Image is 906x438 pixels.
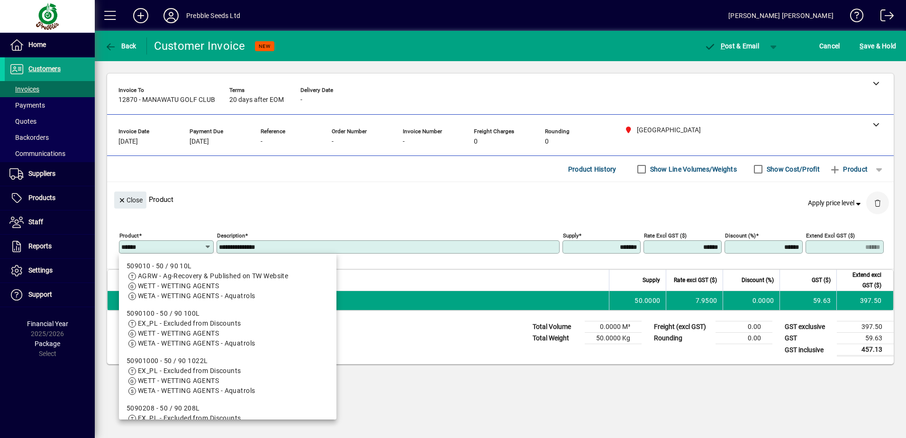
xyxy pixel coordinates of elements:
[5,186,95,210] a: Products
[5,210,95,234] a: Staff
[5,146,95,162] a: Communications
[643,275,660,285] span: Supply
[138,339,255,347] span: WETA - WETTING AGENTS - Aquatrols
[28,41,46,48] span: Home
[138,272,288,280] span: AGRW - Ag-Recovery & Published on TW Website
[716,321,772,333] td: 0.00
[5,113,95,129] a: Quotes
[860,38,896,54] span: ave & Hold
[585,321,642,333] td: 0.0000 M³
[5,97,95,113] a: Payments
[403,138,405,146] span: -
[138,282,219,290] span: WETT - WETTING AGENTS
[873,2,894,33] a: Logout
[5,235,95,258] a: Reports
[138,414,241,422] span: EX_PL - Excluded from Discounts
[716,333,772,344] td: 0.00
[118,192,143,208] span: Close
[28,65,61,73] span: Customers
[819,38,840,54] span: Cancel
[9,118,36,125] span: Quotes
[644,232,687,239] mat-label: Rate excl GST ($)
[261,138,263,146] span: -
[300,96,302,104] span: -
[780,321,837,333] td: GST exclusive
[742,275,774,285] span: Discount (%)
[812,275,831,285] span: GST ($)
[217,232,245,239] mat-label: Description
[860,42,863,50] span: S
[138,367,241,374] span: EX_PL - Excluded from Discounts
[765,164,820,174] label: Show Cost/Profit
[9,85,39,93] span: Invoices
[259,43,271,49] span: NEW
[648,164,737,174] label: Show Line Volumes/Weights
[674,275,717,285] span: Rate excl GST ($)
[585,333,642,344] td: 50.0000 Kg
[5,33,95,57] a: Home
[528,321,585,333] td: Total Volume
[114,192,146,209] button: Close
[5,129,95,146] a: Backorders
[9,101,45,109] span: Payments
[9,134,49,141] span: Backorders
[28,170,55,177] span: Suppliers
[156,7,186,24] button: Profile
[119,305,336,352] mat-option: 5090100 - 50 / 90 100L
[474,138,478,146] span: 0
[9,150,65,157] span: Communications
[119,257,336,305] mat-option: 509010 - 50 / 90 10L
[545,138,549,146] span: 0
[127,403,329,413] div: 5090208 - 50 / 90 208L
[634,296,660,305] span: 50.0000
[836,291,893,310] td: 397.50
[804,195,867,212] button: Apply price level
[866,199,889,207] app-page-header-button: Delete
[186,8,240,23] div: Prebble Seeds Ltd
[649,321,716,333] td: Freight (excl GST)
[138,319,241,327] span: EX_PL - Excluded from Discounts
[28,218,43,226] span: Staff
[806,232,855,239] mat-label: Extend excl GST ($)
[28,291,52,298] span: Support
[28,194,55,201] span: Products
[704,42,759,50] span: ost & Email
[672,296,717,305] div: 7.9500
[127,356,329,366] div: 50901000 - 50 / 90 1022L
[5,162,95,186] a: Suppliers
[118,96,215,104] span: 12870 - MANAWATU GOLF CLUB
[780,344,837,356] td: GST inclusive
[138,377,219,384] span: WETT - WETTING AGENTS
[127,261,329,271] div: 509010 - 50 / 90 10L
[829,162,868,177] span: Product
[138,292,255,300] span: WETA - WETTING AGENTS - Aquatrols
[95,37,147,55] app-page-header-button: Back
[837,321,894,333] td: 397.50
[119,232,139,239] mat-label: Product
[138,387,255,394] span: WETA - WETTING AGENTS - Aquatrols
[649,333,716,344] td: Rounding
[721,42,725,50] span: P
[105,42,136,50] span: Back
[699,37,764,55] button: Post & Email
[568,162,616,177] span: Product History
[102,37,139,55] button: Back
[723,291,779,310] td: 0.0000
[28,266,53,274] span: Settings
[728,8,834,23] div: [PERSON_NAME] [PERSON_NAME]
[564,161,620,178] button: Product History
[27,320,68,328] span: Financial Year
[725,232,756,239] mat-label: Discount (%)
[112,195,149,204] app-page-header-button: Close
[563,232,579,239] mat-label: Supply
[229,96,284,104] span: 20 days after EOM
[866,192,889,214] button: Delete
[843,2,864,33] a: Knowledge Base
[817,37,843,55] button: Cancel
[332,138,334,146] span: -
[118,138,138,146] span: [DATE]
[138,329,219,337] span: WETT - WETTING AGENTS
[5,81,95,97] a: Invoices
[837,333,894,344] td: 59.63
[119,352,336,400] mat-option: 50901000 - 50 / 90 1022L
